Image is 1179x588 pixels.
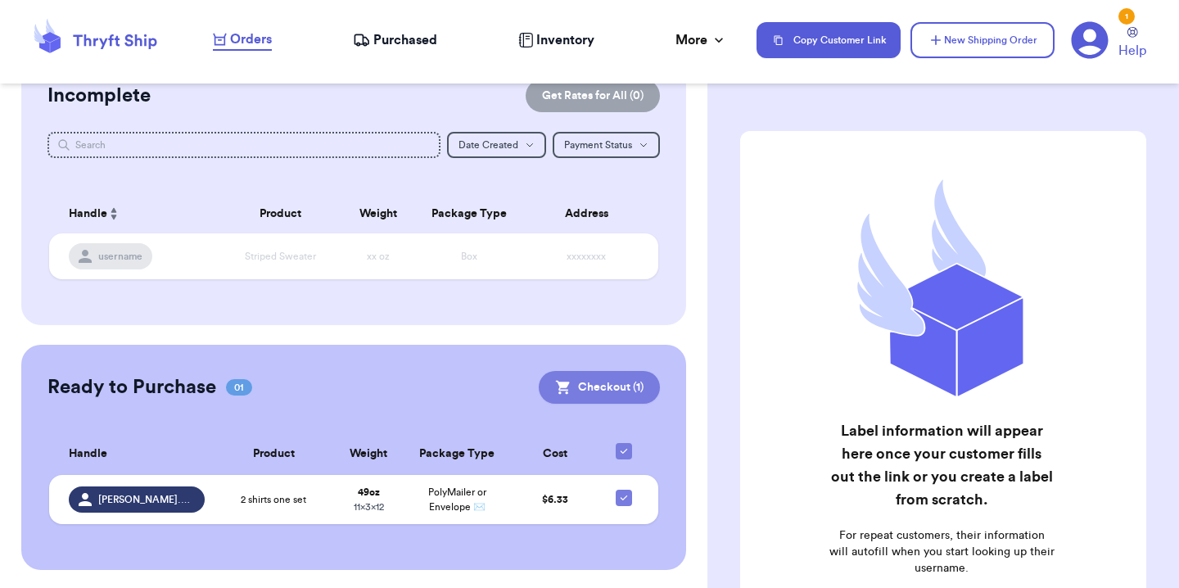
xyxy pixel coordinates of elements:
span: xx oz [367,251,390,261]
a: Help [1118,27,1146,61]
span: 11 x 3 x 12 [354,502,384,512]
a: Purchased [353,30,437,50]
h2: Incomplete [47,83,151,109]
button: Payment Status [553,132,660,158]
button: Copy Customer Link [757,22,901,58]
th: Product [215,433,333,475]
th: Address [524,194,658,233]
a: 1 [1071,21,1109,59]
span: Handle [69,446,107,463]
th: Product [219,194,341,233]
button: Checkout (1) [539,371,660,404]
span: [PERSON_NAME].bling_ [98,493,195,506]
th: Weight [333,433,404,475]
span: username [98,250,142,263]
span: 2 shirts one set [241,493,306,506]
button: New Shipping Order [910,22,1055,58]
span: Purchased [373,30,437,50]
a: Orders [213,29,272,51]
strong: 49 oz [358,487,380,497]
th: Cost [510,433,599,475]
span: Striped Sweater [245,251,316,261]
input: Search [47,132,440,158]
span: Inventory [536,30,594,50]
p: For repeat customers, their information will autofill when you start looking up their username. [829,527,1055,577]
span: Date Created [458,140,518,150]
a: Inventory [518,30,594,50]
span: Orders [230,29,272,49]
span: Box [461,251,477,261]
div: More [675,30,727,50]
th: Package Type [414,194,524,233]
span: 01 [226,379,252,396]
th: Weight [341,194,414,233]
h2: Ready to Purchase [47,374,216,400]
span: Payment Status [564,140,632,150]
span: PolyMailer or Envelope ✉️ [428,487,486,512]
span: Handle [69,206,107,223]
th: Package Type [404,433,510,475]
span: xxxxxxxx [567,251,606,261]
button: Date Created [447,132,546,158]
div: 1 [1118,8,1135,25]
button: Get Rates for All (0) [526,79,660,112]
span: $ 6.33 [542,495,568,504]
button: Sort ascending [107,204,120,224]
span: Help [1118,41,1146,61]
h2: Label information will appear here once your customer fills out the link or you create a label fr... [829,419,1055,511]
